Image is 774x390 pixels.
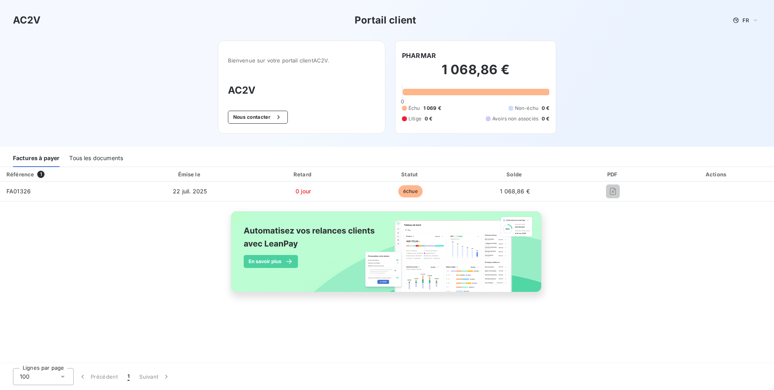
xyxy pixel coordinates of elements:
span: 1 068,86 € [500,188,530,195]
img: banner [223,206,551,306]
button: Nous contacter [228,111,288,124]
span: Litige [408,115,421,122]
span: FA01326 [6,188,31,195]
span: 1 [128,373,130,381]
span: Non-échu [515,105,538,112]
div: PDF [568,170,658,178]
span: Bienvenue sur votre portail client AC2V . [228,57,375,64]
span: 0 € [542,105,549,112]
h6: PHARMAR [402,51,436,60]
div: Émise le [132,170,247,178]
span: 0 € [425,115,432,122]
span: 1 [37,171,45,178]
div: Retard [251,170,356,178]
span: 100 [20,373,30,381]
button: Suivant [134,368,175,385]
span: 0 jour [296,188,311,195]
div: Factures à payer [13,150,60,167]
div: Tous les documents [69,150,123,167]
button: 1 [123,368,134,385]
span: 0 [401,98,404,105]
span: 0 € [542,115,549,122]
h3: Portail client [355,13,416,28]
h2: 1 068,86 € [402,62,549,86]
span: FR [742,17,749,24]
span: Échu [408,105,420,112]
div: Solde [465,170,565,178]
h3: AC2V [228,83,375,98]
div: Statut [359,170,462,178]
button: Précédent [74,368,123,385]
div: Actions [661,170,772,178]
span: 22 juil. 2025 [173,188,207,195]
h3: AC2V [13,13,41,28]
span: 1 069 € [423,105,441,112]
span: échue [398,185,423,197]
span: Avoirs non associés [492,115,538,122]
div: Référence [6,171,34,178]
